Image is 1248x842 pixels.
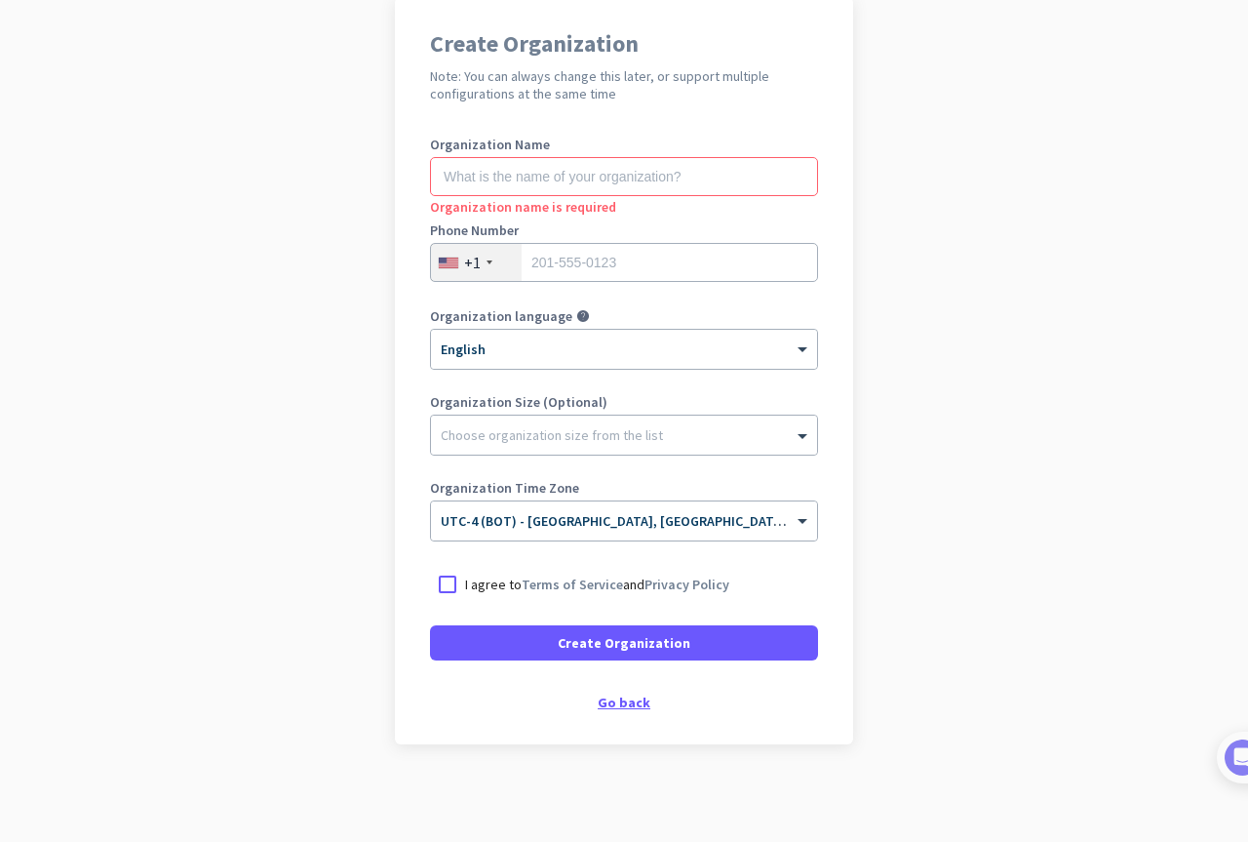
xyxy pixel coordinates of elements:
[465,575,729,594] p: I agree to and
[430,32,818,56] h1: Create Organization
[644,576,729,593] a: Privacy Policy
[430,67,818,102] h2: Note: You can always change this later, or support multiple configurations at the same time
[464,253,481,272] div: +1
[430,309,572,323] label: Organization language
[430,157,818,196] input: What is the name of your organization?
[430,696,818,709] div: Go back
[522,576,623,593] a: Terms of Service
[430,481,818,495] label: Organization Time Zone
[576,309,590,323] i: help
[430,138,818,151] label: Organization Name
[430,198,616,216] span: Organization name is required
[430,223,818,237] label: Phone Number
[430,625,818,661] button: Create Organization
[430,395,818,409] label: Organization Size (Optional)
[430,243,818,282] input: 201-555-0123
[558,633,690,653] span: Create Organization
